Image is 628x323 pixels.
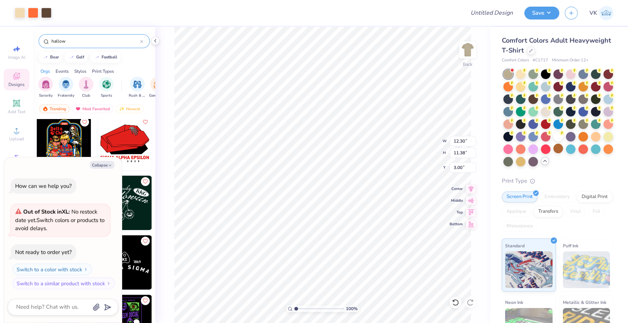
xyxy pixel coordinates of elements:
span: Puff Ink [563,242,578,250]
div: filter for Sorority [38,77,53,98]
div: Orgs [40,68,50,75]
button: Like [141,237,150,245]
div: football [102,55,117,59]
input: Untitled Design [465,6,519,20]
span: Fraternity [58,93,74,98]
span: Game Day [149,93,166,98]
button: filter button [99,77,114,98]
img: trending.gif [42,106,48,111]
span: Minimum Order: 12 + [552,57,589,64]
div: bear [50,55,59,59]
div: filter for Club [79,77,93,98]
div: Events [56,68,69,75]
span: Add Text [8,109,25,115]
div: Newest [116,104,143,113]
div: filter for Sports [99,77,114,98]
img: b2683bd3-9085-4e13-8415-507f9c17f658 [91,116,145,171]
div: golf [76,55,84,59]
div: filter for Game Day [149,77,166,98]
div: filter for Rush & Bid [129,77,146,98]
button: Like [141,118,150,126]
span: 100 % [346,305,358,312]
span: Top [450,210,463,215]
button: filter button [38,77,53,98]
img: trend_line.gif [43,55,49,60]
div: Styles [74,68,86,75]
button: Switch to a color with stock [13,263,92,275]
div: Trending [39,104,70,113]
img: Venkat Karpe [599,6,613,20]
img: 80bc5e6a-d1c6-4ab3-8d62-f9c1ac82157c [97,116,152,171]
div: Print Type [502,177,613,185]
div: Applique [502,206,531,217]
input: Try "Alpha" [51,37,140,45]
div: Screen Print [502,191,537,202]
span: Designs [8,82,25,87]
img: aebe672a-b3c0-4e17-8251-00d172444e60 [152,116,206,171]
img: Back [460,43,475,57]
span: Neon Ink [505,298,523,306]
button: filter button [79,77,93,98]
img: a4b92cfa-87cb-4a9d-a3a6-ea643cfc6e8c [37,116,91,171]
img: Switch to a similar product with stock [106,281,111,286]
img: b91a9993-ff47-4559-bf4d-82a1e217020c [97,176,152,230]
span: Sports [101,93,112,98]
div: Digital Print [577,191,613,202]
img: most_fav.gif [75,106,81,111]
span: Comfort Colors [502,57,529,64]
span: Metallic & Glitter Ink [563,298,606,306]
button: Save [524,7,559,19]
button: Like [80,118,89,126]
img: ad6c6feb-c716-4b08-ac3a-01b283d7beea [152,176,206,230]
div: Rhinestones [502,221,537,232]
button: Switch to a similar product with stock [13,277,115,289]
button: golf [65,52,88,63]
img: Game Day Image [153,80,162,89]
div: Transfers [533,206,563,217]
span: Center [450,186,463,191]
div: Print Types [92,68,114,75]
div: Embroidery [540,191,575,202]
div: Most Favorited [72,104,113,113]
strong: Out of Stock in XL : [23,208,71,215]
button: Like [141,177,150,186]
div: Foil [588,206,605,217]
img: Switch to a color with stock [84,267,88,272]
button: Like [141,296,150,305]
img: Newest.gif [119,106,125,111]
button: Collapse [90,161,114,169]
img: trend_line.gif [69,55,75,60]
img: 7af07964-8639-4284-a09c-55bfd559f46e [152,235,206,290]
span: Image AI [8,54,25,60]
span: # C1717 [533,57,548,64]
button: filter button [129,77,146,98]
div: Back [463,61,472,68]
span: Upload [9,136,24,142]
span: Club [82,93,90,98]
div: Not ready to order yet? [15,248,72,256]
div: Vinyl [565,206,586,217]
span: Bottom [450,222,463,227]
a: VK [589,6,613,20]
img: Puff Ink [563,251,610,288]
button: filter button [149,77,166,98]
span: Switch colors or products to avoid delays. [15,208,104,232]
img: Standard [505,251,553,288]
img: Club Image [82,80,90,89]
button: football [90,52,121,63]
span: VK [589,9,597,17]
span: Sorority [39,93,53,98]
span: Rush & Bid [129,93,146,98]
button: filter button [58,77,74,98]
div: How can we help you? [15,182,72,190]
div: filter for Fraternity [58,77,74,98]
img: Sports Image [102,80,111,89]
img: Sorority Image [42,80,50,89]
img: 8ce7cb3d-9bc2-406d-be89-b5c26682b5ff [97,235,152,290]
span: Middle [450,198,463,203]
img: Rush & Bid Image [133,80,142,89]
span: Standard [505,242,525,250]
button: bear [39,52,62,63]
img: Fraternity Image [62,80,70,89]
img: trend_line.gif [94,55,100,60]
